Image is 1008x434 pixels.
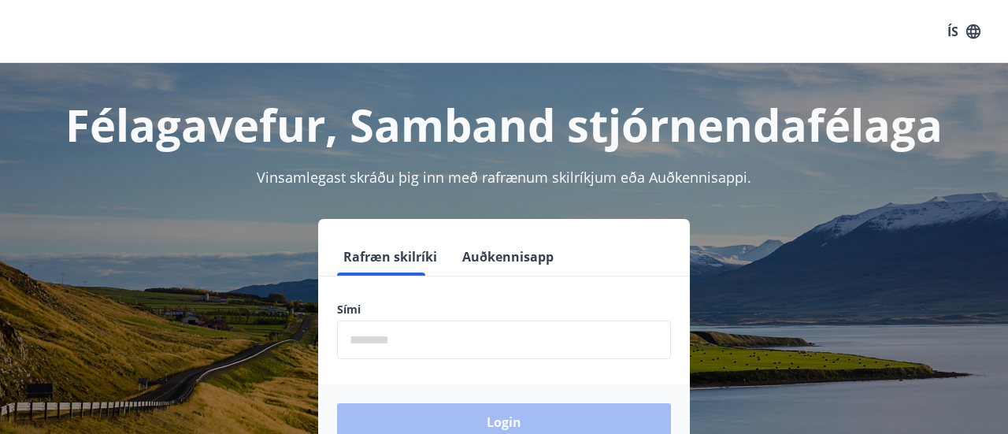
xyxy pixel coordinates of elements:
button: Rafræn skilríki [337,238,443,276]
label: Sími [337,302,671,317]
span: Vinsamlegast skráðu þig inn með rafrænum skilríkjum eða Auðkennisappi. [257,168,751,187]
h1: Félagavefur, Samband stjórnendafélaga [19,95,989,154]
button: Auðkennisapp [456,238,560,276]
button: ÍS [939,17,989,46]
